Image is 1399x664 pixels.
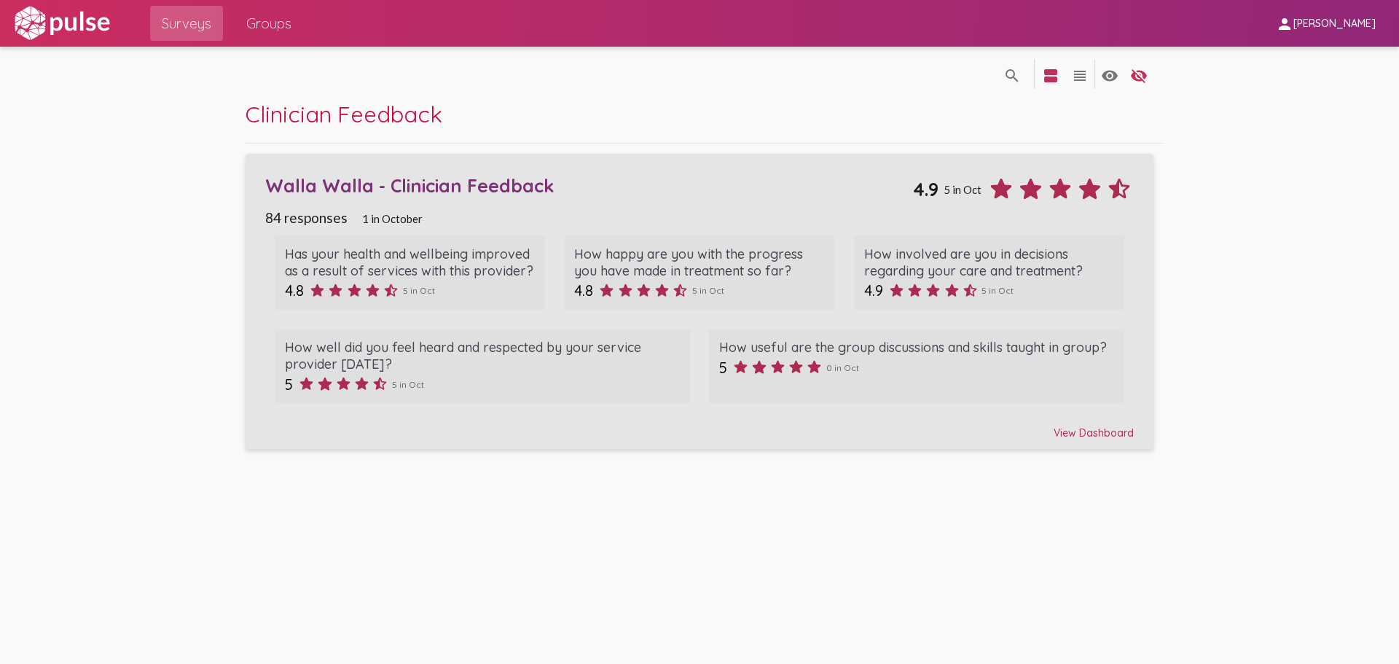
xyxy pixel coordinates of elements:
[826,362,859,373] span: 0 in Oct
[246,154,1153,449] a: Walla Walla - Clinician Feedback4.95 in Oct84 responses1 in OctoberHas your health and wellbeing ...
[1264,9,1387,36] button: [PERSON_NAME]
[235,6,303,41] a: Groups
[150,6,223,41] a: Surveys
[162,10,211,36] span: Surveys
[285,281,304,300] span: 4.8
[1101,67,1118,85] mat-icon: language
[719,359,727,377] span: 5
[981,285,1014,296] span: 5 in Oct
[719,339,1114,356] div: How useful are the group discussions and skills taught in group?
[1042,67,1059,85] mat-icon: language
[285,246,535,279] div: Has your health and wellbeing improved as a result of services with this provider?
[246,100,442,128] span: Clinician Feedback
[574,246,824,279] div: How happy are you with the progress you have made in treatment so far?
[1130,67,1148,85] mat-icon: language
[392,379,424,390] span: 5 in Oct
[574,281,593,300] span: 4.8
[1071,67,1089,85] mat-icon: language
[1036,60,1065,89] button: language
[913,178,938,200] span: 4.9
[246,10,291,36] span: Groups
[1293,17,1376,31] span: [PERSON_NAME]
[265,174,913,197] div: Walla Walla - Clinician Feedback
[362,212,423,225] span: 1 in October
[1003,67,1021,85] mat-icon: language
[864,281,883,300] span: 4.9
[1095,60,1124,89] button: language
[692,285,724,296] span: 5 in Oct
[403,285,435,296] span: 5 in Oct
[1276,15,1293,33] mat-icon: person
[864,246,1114,279] div: How involved are you in decisions regarding your care and treatment?
[285,375,293,394] span: 5
[944,183,981,196] span: 5 in Oct
[265,413,1134,440] div: View Dashboard
[998,60,1027,89] button: language
[1124,60,1153,89] button: language
[265,209,348,226] span: 84 responses
[12,5,112,42] img: white-logo.svg
[285,339,680,372] div: How well did you feel heard and respected by your service provider [DATE]?
[1065,60,1094,89] button: language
